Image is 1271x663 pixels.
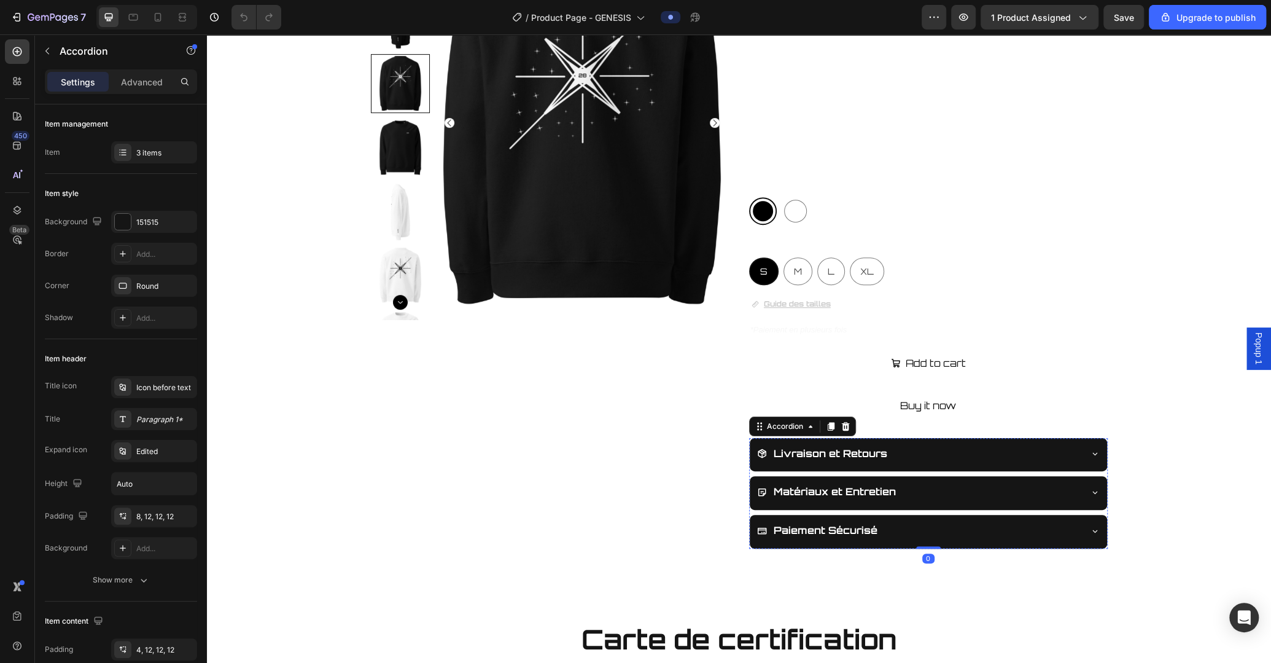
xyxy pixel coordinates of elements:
[9,225,29,235] div: Beta
[45,569,197,591] button: Show more
[207,34,1271,663] iframe: Design area
[238,84,247,93] button: Carousel Back Arrow
[531,11,631,24] span: Product Page - GENESIS
[621,232,628,242] span: L
[542,355,901,388] button: Buy it now
[121,76,163,88] p: Advanced
[164,147,223,206] img: Stellar Light
[136,446,194,457] div: Edited
[45,476,85,492] div: Height
[136,511,194,522] div: 8, 12, 12, 12
[45,508,90,525] div: Padding
[80,10,86,25] p: 7
[557,263,624,277] p: Guide des tailles
[558,386,599,398] div: Accordion
[45,280,69,291] div: Corner
[1159,11,1256,24] div: Upgrade to publish
[45,444,87,455] div: Expand icon
[543,291,640,300] i: *Paiement en plusieurs fois
[136,281,194,292] div: Round
[715,519,728,529] div: 0
[136,147,194,159] div: 3 items
[93,574,150,586] div: Show more
[136,217,194,228] div: 151515
[45,353,87,364] div: Item header
[45,147,60,158] div: Item
[45,188,79,199] div: Item style
[653,232,667,242] span: XL
[567,410,680,428] p: Livraison et Retours
[136,645,194,656] div: 4, 12, 12, 12
[542,34,900,117] p: Genesis incarne l’instant où tout prend vie. Comme l’origine de l’univers, cette pièce symbolise ...
[45,119,108,130] div: Item management
[699,320,759,338] div: Add to cart
[1046,298,1058,330] span: Popup 1
[693,363,749,380] div: Buy it now
[231,5,281,29] div: Undo/Redo
[1149,5,1266,29] button: Upgrade to publish
[164,211,223,270] img: Stellar Light
[526,11,529,24] span: /
[45,613,106,630] div: Item content
[136,414,194,425] div: Paragraph 1*
[567,449,689,466] p: Matériaux et Entretien
[186,261,201,275] button: Carousel Next Arrow
[503,84,513,93] button: Carousel Next Arrow
[45,312,73,323] div: Shadow
[45,214,104,230] div: Background
[136,382,194,393] div: Icon before text
[45,248,69,259] div: Border
[1103,5,1144,29] button: Save
[136,543,194,554] div: Add...
[60,44,164,58] p: Accordion
[61,76,95,88] p: Settings
[542,313,901,345] button: Add to cart
[981,5,1098,29] button: 1 product assigned
[1114,12,1134,23] span: Save
[136,249,194,260] div: Add...
[567,487,670,505] p: Paiement Sécurisé
[45,644,73,655] div: Padding
[12,131,29,141] div: 450
[1229,603,1259,632] div: Open Intercom Messenger
[587,232,595,242] span: M
[164,275,223,334] img: Stellar Light
[542,2,590,22] div: €210,00
[375,588,690,622] span: Carte de certification
[553,232,561,242] span: S
[542,140,646,158] legend: Couleur: Dark Matter
[45,414,60,425] div: Title
[991,11,1071,24] span: 1 product assigned
[112,473,196,495] input: Auto
[164,84,223,143] img: Dark Matter
[542,261,626,279] a: Guide des tailles
[136,313,194,324] div: Add...
[45,543,87,554] div: Background
[5,5,91,29] button: 7
[542,200,583,218] legend: Taille: S
[45,380,77,391] div: Title icon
